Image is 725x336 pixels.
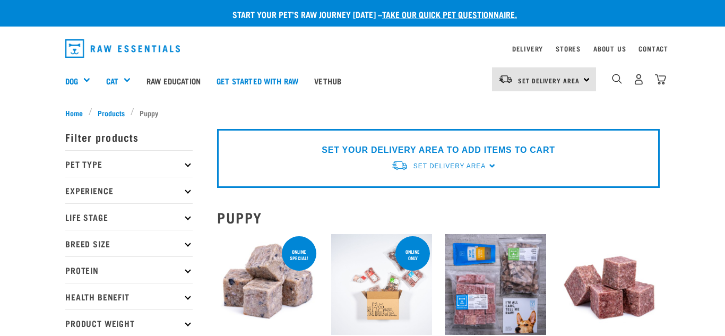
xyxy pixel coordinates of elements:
span: Set Delivery Area [518,79,580,82]
a: Delivery [512,47,543,50]
p: Life Stage [65,203,193,230]
img: van-moving.png [498,74,513,84]
img: Raw Essentials Logo [65,39,180,58]
img: user.png [633,74,644,85]
a: Stores [556,47,581,50]
p: SET YOUR DELIVERY AREA TO ADD ITEMS TO CART [322,144,555,157]
a: Raw Education [139,59,209,102]
img: home-icon-1@2x.png [612,74,622,84]
img: van-moving.png [391,160,408,171]
img: Pile Of Cubed Chicken Wild Meat Mix [559,234,660,335]
span: Home [65,107,83,118]
a: take our quick pet questionnaire. [382,12,517,16]
a: Contact [638,47,668,50]
img: home-icon@2x.png [655,74,666,85]
p: Health Benefit [65,283,193,309]
h2: Puppy [217,209,660,226]
img: Puppy 0 2sec [331,234,433,335]
a: Cat [106,75,118,87]
span: Products [98,107,125,118]
img: 1141 Salmon Mince 01 [217,234,318,335]
div: Online Only [395,244,430,266]
a: Vethub [306,59,349,102]
img: NPS Puppy Update [445,234,546,335]
nav: breadcrumbs [65,107,660,118]
p: Product Weight [65,309,193,336]
p: Experience [65,177,193,203]
nav: dropdown navigation [57,35,668,62]
p: Protein [65,256,193,283]
a: Get started with Raw [209,59,306,102]
p: Pet Type [65,150,193,177]
a: Dog [65,75,78,87]
a: Home [65,107,89,118]
span: Set Delivery Area [413,162,486,170]
a: Products [92,107,131,118]
p: Filter products [65,124,193,150]
a: About Us [593,47,626,50]
p: Breed Size [65,230,193,256]
div: ONLINE SPECIAL! [282,244,316,266]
